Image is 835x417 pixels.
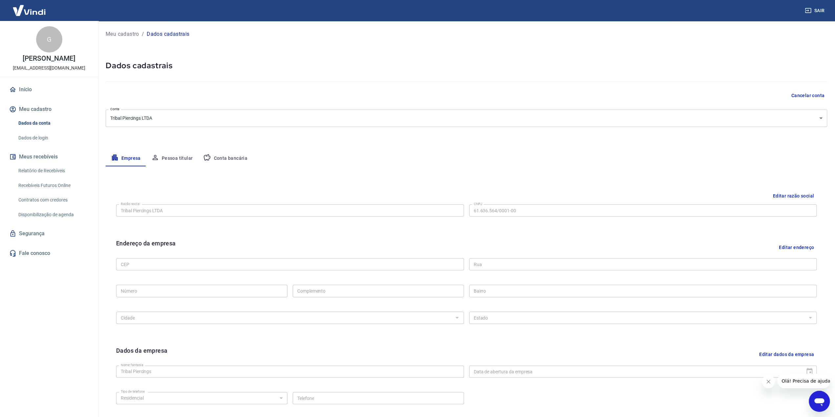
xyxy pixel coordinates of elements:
button: Sair [804,5,827,17]
button: Editar razão social [770,190,817,202]
a: Dados da conta [16,116,90,130]
button: Editar dados da empresa [757,346,817,363]
a: Início [8,82,90,97]
input: Digite aqui algumas palavras para buscar a cidade [118,314,451,322]
iframe: Fechar mensagem [762,375,775,388]
a: Relatório de Recebíveis [16,164,90,177]
p: Dados cadastrais [147,30,189,38]
iframe: Botão para abrir a janela de mensagens [809,391,830,412]
iframe: Mensagem da empresa [778,374,830,388]
label: Razão social [121,201,140,206]
div: Tribal Piercings LTDA [106,110,827,127]
a: Segurança [8,226,90,241]
a: Dados de login [16,131,90,145]
label: Conta [110,107,119,112]
a: Fale conosco [8,246,90,261]
span: Olá! Precisa de ajuda? [4,5,55,10]
label: Nome fantasia [121,363,143,367]
h6: Dados da empresa [116,346,167,363]
button: Conta bancária [198,151,253,166]
a: Disponibilização de agenda [16,208,90,221]
p: [EMAIL_ADDRESS][DOMAIN_NAME] [13,65,85,72]
button: Empresa [106,151,146,166]
a: Meu cadastro [106,30,139,38]
h6: Endereço da empresa [116,239,176,256]
a: Contratos com credores [16,193,90,207]
p: [PERSON_NAME] [23,55,75,62]
a: Recebíveis Futuros Online [16,179,90,192]
label: CNPJ [474,201,482,206]
button: Cancelar conta [788,90,827,102]
button: Meu cadastro [8,102,90,116]
button: Editar endereço [776,239,817,256]
h5: Dados cadastrais [106,60,827,71]
label: Tipo de telefone [121,389,145,394]
button: Meus recebíveis [8,150,90,164]
div: G [36,26,62,52]
img: Vindi [8,0,51,20]
input: DD/MM/YYYY [469,365,801,378]
p: / [142,30,144,38]
button: Pessoa titular [146,151,198,166]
